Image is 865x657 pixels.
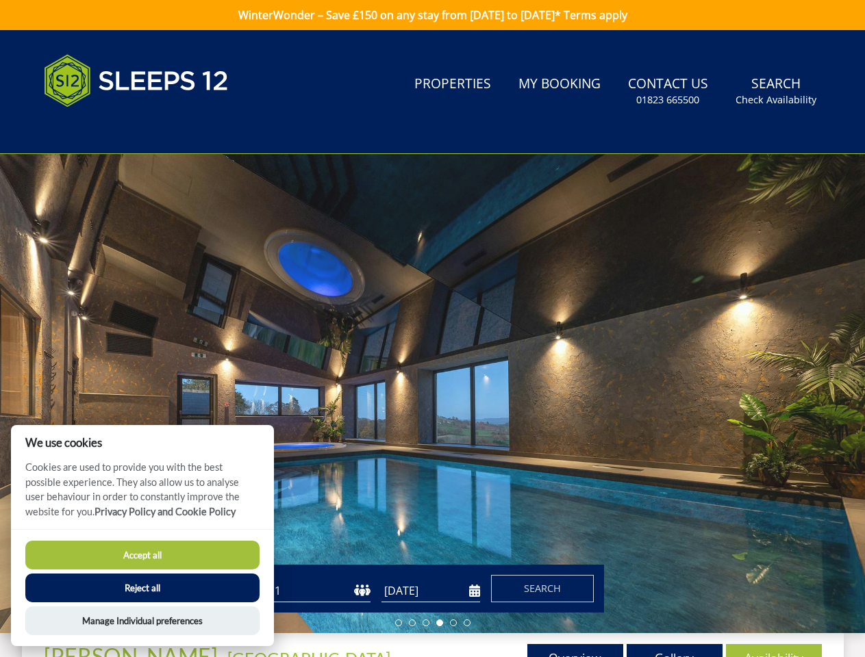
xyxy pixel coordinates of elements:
a: Privacy Policy and Cookie Policy [95,506,236,517]
a: My Booking [513,69,606,100]
img: Sleeps 12 [44,47,229,115]
button: Search [491,575,594,602]
iframe: Customer reviews powered by Trustpilot [37,123,181,135]
a: Properties [409,69,497,100]
a: Contact Us01823 665500 [623,69,714,114]
button: Manage Individual preferences [25,606,260,635]
h2: We use cookies [11,436,274,449]
input: Arrival Date [381,580,480,602]
button: Reject all [25,574,260,602]
p: Cookies are used to provide you with the best possible experience. They also allow us to analyse ... [11,460,274,529]
small: 01823 665500 [636,93,699,107]
small: Check Availability [736,93,816,107]
button: Accept all [25,541,260,569]
a: SearchCheck Availability [730,69,822,114]
span: Search [524,582,561,595]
